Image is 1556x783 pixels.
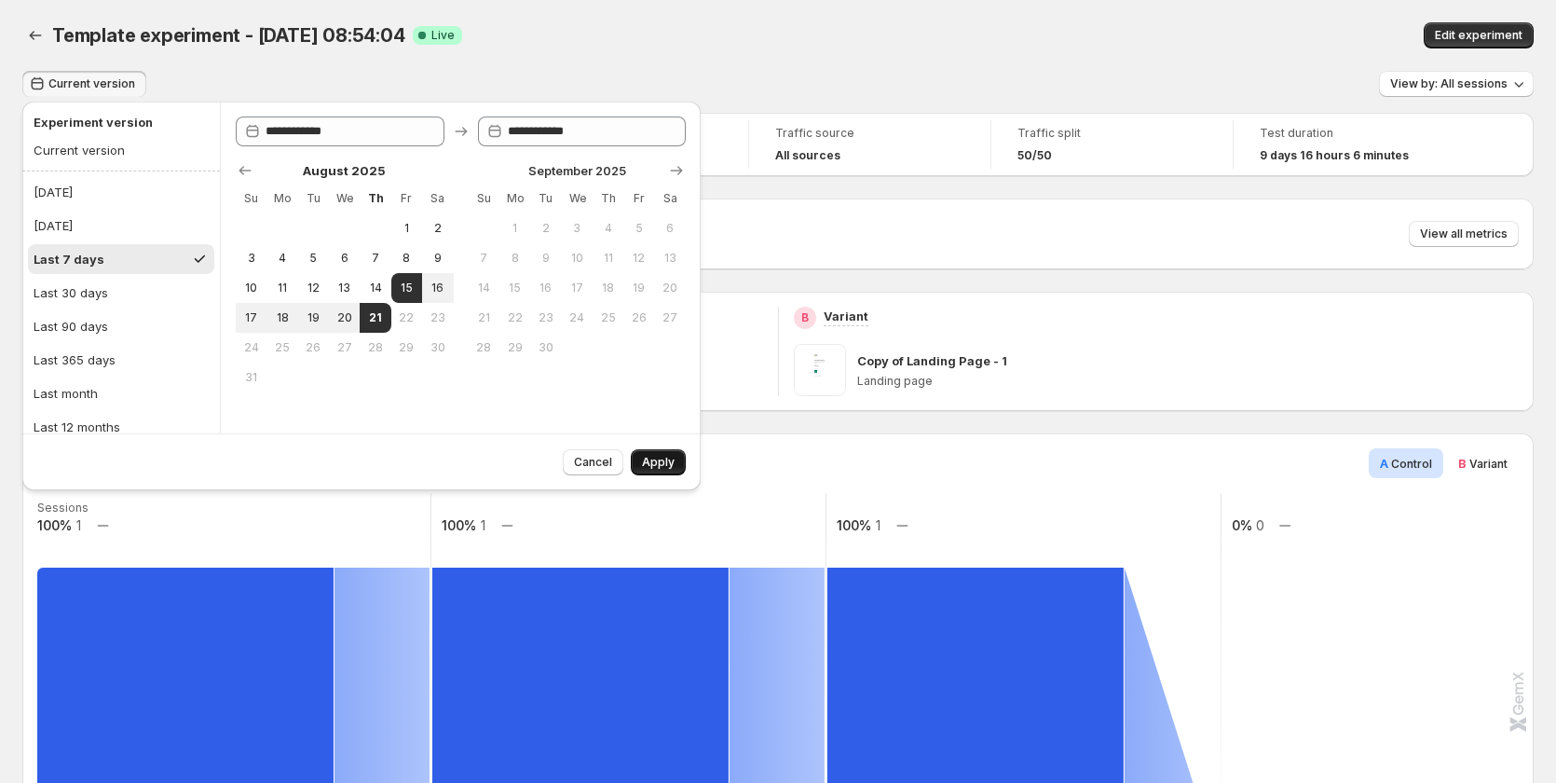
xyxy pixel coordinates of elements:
p: Landing page [857,374,1520,389]
span: 10 [243,281,259,295]
button: Monday August 11 2025 [266,273,297,303]
a: Traffic sourceAll sources [775,124,964,165]
span: 3 [569,221,585,236]
span: 17 [569,281,585,295]
button: Apply [631,449,686,475]
button: Thursday August 28 2025 [360,333,390,363]
span: 19 [631,281,647,295]
div: Last 7 days [34,250,104,268]
span: 22 [399,310,415,325]
span: 12 [631,251,647,266]
th: Wednesday [329,184,360,213]
button: Friday August 22 2025 [391,303,422,333]
span: Variant [1469,457,1508,471]
button: Tuesday September 23 2025 [530,303,561,333]
span: 4 [274,251,290,266]
button: Friday August 1 2025 [391,213,422,243]
span: Sa [430,191,445,206]
span: 50/50 [1017,148,1052,163]
button: Saturday September 27 2025 [655,303,686,333]
text: 1 [481,517,485,533]
span: 11 [274,281,290,295]
div: Last 12 months [34,418,120,436]
th: Monday [266,184,297,213]
button: Last 7 days [28,244,214,274]
span: Th [367,191,383,206]
span: We [336,191,352,206]
button: Saturday August 30 2025 [422,333,453,363]
span: 29 [507,340,523,355]
button: Sunday August 3 2025 [236,243,266,273]
button: Thursday September 25 2025 [593,303,623,333]
span: Traffic source [775,126,964,141]
h4: All sources [775,148,840,163]
button: Tuesday August 26 2025 [298,333,329,363]
button: Saturday August 9 2025 [422,243,453,273]
th: Tuesday [530,184,561,213]
button: Sunday September 28 2025 [469,333,499,363]
button: Tuesday August 12 2025 [298,273,329,303]
button: Last month [28,378,214,408]
span: 13 [662,251,678,266]
button: Saturday August 2 2025 [422,213,453,243]
button: Friday September 19 2025 [623,273,654,303]
button: Last 365 days [28,345,214,375]
div: Current version [34,141,125,159]
span: 1 [507,221,523,236]
span: 12 [306,281,321,295]
span: 6 [336,251,352,266]
span: Test duration [1260,126,1450,141]
button: Cancel [563,449,623,475]
span: 20 [662,281,678,295]
button: Back [22,22,48,48]
button: Tuesday September 9 2025 [530,243,561,273]
button: Wednesday August 20 2025 [329,303,360,333]
button: Thursday September 11 2025 [593,243,623,273]
span: 28 [367,340,383,355]
span: We [569,191,585,206]
img: Copy of Landing Page - 1 [794,344,846,396]
div: Last 30 days [34,283,108,302]
button: Edit experiment [1424,22,1534,48]
span: 30 [538,340,553,355]
th: Friday [623,184,654,213]
button: Show previous month, July 2025 [232,158,258,184]
span: 30 [430,340,445,355]
button: Start of range Friday August 15 2025 [391,273,422,303]
span: View all metrics [1420,227,1508,241]
button: Saturday August 23 2025 [422,303,453,333]
button: Monday August 25 2025 [266,333,297,363]
h2: Experiment version [34,113,201,131]
span: 19 [306,310,321,325]
p: Copy of Landing Page - 1 [857,351,1007,370]
th: Thursday [360,184,390,213]
span: 7 [476,251,492,266]
span: 25 [600,310,616,325]
span: Fr [631,191,647,206]
div: [DATE] [34,183,73,201]
text: 0% [1232,517,1252,533]
button: Saturday August 16 2025 [422,273,453,303]
button: Last 90 days [28,311,214,341]
div: Last month [34,384,98,403]
span: 15 [507,281,523,295]
span: Cancel [574,455,612,470]
a: Test duration9 days 16 hours 6 minutes [1260,124,1450,165]
button: View by: All sessions [1379,71,1534,97]
span: Control [1391,457,1432,471]
button: [DATE] [28,177,214,207]
button: Sunday August 17 2025 [236,303,266,333]
div: [DATE] [34,216,73,235]
th: Sunday [469,184,499,213]
span: 22 [507,310,523,325]
span: 3 [243,251,259,266]
span: Sa [662,191,678,206]
span: 10 [569,251,585,266]
button: Monday August 18 2025 [266,303,297,333]
button: View all metrics [1409,221,1519,247]
button: Thursday September 18 2025 [593,273,623,303]
span: A [1380,456,1388,471]
button: Last 12 months [28,412,214,442]
span: 26 [306,340,321,355]
text: 100% [837,517,871,533]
